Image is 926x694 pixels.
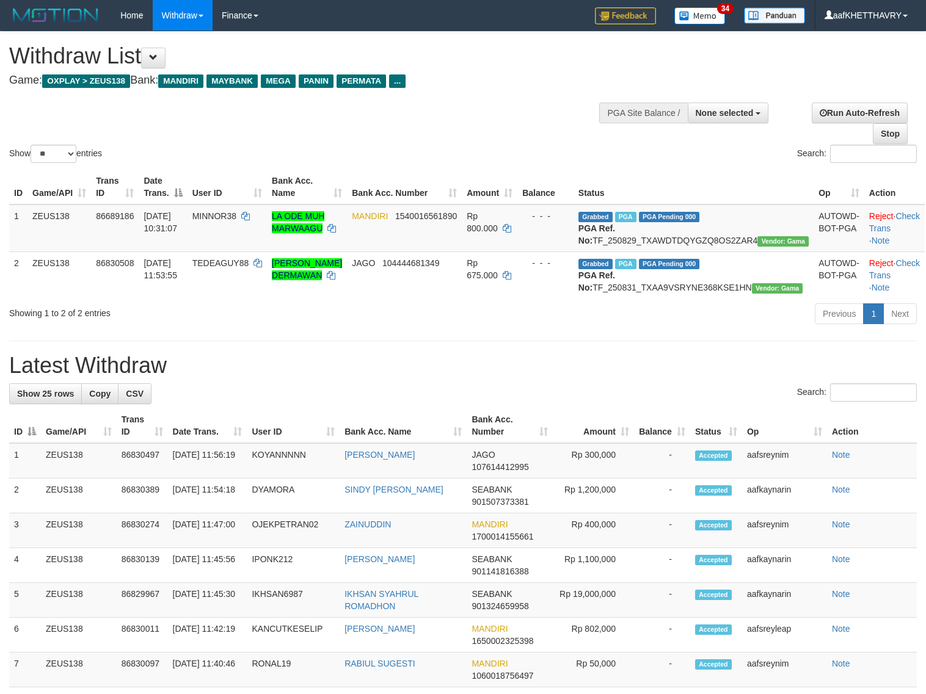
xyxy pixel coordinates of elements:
td: RONAL19 [247,652,340,687]
th: ID: activate to sort column descending [9,408,41,443]
td: [DATE] 11:54:18 [168,479,247,513]
a: CSV [118,383,151,404]
td: KOYANNNNN [247,443,340,479]
td: Rp 19,000,000 [553,583,634,618]
td: [DATE] 11:56:19 [168,443,247,479]
a: RABIUL SUGESTI [345,659,415,668]
h4: Game: Bank: [9,74,605,87]
th: Status: activate to sort column ascending [690,408,742,443]
a: Reject [869,211,894,221]
label: Search: [797,145,917,163]
td: aafkaynarin [742,479,827,513]
a: Note [872,283,890,292]
a: SINDY [PERSON_NAME] [345,485,443,494]
span: Copy 901141816388 to clipboard [472,566,528,576]
td: AUTOWD-BOT-PGA [814,204,864,252]
a: [PERSON_NAME] [345,554,415,564]
th: Date Trans.: activate to sort column descending [139,170,187,204]
h1: Latest Withdraw [9,353,917,378]
th: User ID: activate to sort column ascending [188,170,267,204]
a: 1 [863,303,884,324]
a: Reject [869,258,894,268]
th: Balance: activate to sort column ascending [634,408,690,443]
th: Bank Acc. Name: activate to sort column ascending [340,408,467,443]
td: 86830139 [117,548,168,583]
td: TF_250829_TXAWDTDQYGZQ8OS2ZAR4 [574,204,814,252]
span: Marked by aafsreyleap [615,259,636,269]
th: Date Trans.: activate to sort column ascending [168,408,247,443]
td: aafsreyleap [742,618,827,652]
a: Note [832,589,850,599]
label: Show entries [9,145,102,163]
td: - [634,513,690,548]
span: MANDIRI [472,519,508,529]
td: 7 [9,652,41,687]
td: Rp 400,000 [553,513,634,548]
span: Copy 1540016561890 to clipboard [395,211,457,221]
a: Check Trans [869,211,920,233]
td: aafsreynim [742,513,827,548]
td: ZEUS138 [27,251,91,298]
td: 86830497 [117,443,168,479]
td: aafkaynarin [742,583,827,618]
span: Accepted [695,624,732,635]
span: SEABANK [472,554,512,564]
td: aafsreynim [742,652,827,687]
span: MANDIRI [472,659,508,668]
td: - [634,443,690,479]
td: Rp 1,200,000 [553,479,634,513]
td: [DATE] 11:40:46 [168,652,247,687]
td: - [634,652,690,687]
th: User ID: activate to sort column ascending [247,408,340,443]
span: MINNOR38 [192,211,236,221]
span: Copy 1650002325398 to clipboard [472,636,533,646]
span: Rp 800.000 [467,211,498,233]
span: Show 25 rows [17,389,74,399]
img: panduan.png [744,7,805,24]
td: Rp 50,000 [553,652,634,687]
span: Accepted [695,659,732,670]
td: [DATE] 11:42:19 [168,618,247,652]
a: Note [832,519,850,529]
td: [DATE] 11:45:30 [168,583,247,618]
td: 86830097 [117,652,168,687]
span: Accepted [695,555,732,565]
span: ... [389,74,406,88]
th: Bank Acc. Number: activate to sort column ascending [347,170,462,204]
td: · · [864,251,925,298]
img: Button%20Memo.svg [674,7,726,24]
td: ZEUS138 [41,583,117,618]
a: [PERSON_NAME] [345,624,415,634]
a: Note [872,236,890,245]
th: Action [827,408,917,443]
td: ZEUS138 [41,652,117,687]
td: 5 [9,583,41,618]
td: 86830011 [117,618,168,652]
a: [PERSON_NAME] [345,450,415,460]
th: Amount: activate to sort column ascending [553,408,634,443]
a: Check Trans [869,258,920,280]
td: AUTOWD-BOT-PGA [814,251,864,298]
td: ZEUS138 [41,443,117,479]
td: Rp 300,000 [553,443,634,479]
span: Accepted [695,485,732,496]
span: Copy 104444681349 to clipboard [382,258,439,268]
span: PGA Pending [639,212,700,222]
span: MAYBANK [206,74,258,88]
td: 1 [9,443,41,479]
img: Feedback.jpg [595,7,656,24]
a: Note [832,659,850,668]
td: 2 [9,479,41,513]
td: - [634,583,690,618]
span: [DATE] 10:31:07 [144,211,177,233]
span: Accepted [695,590,732,600]
span: Copy 901324659958 to clipboard [472,601,528,611]
td: ZEUS138 [27,204,91,252]
a: LA ODE MUH MARWAAGU [272,211,324,233]
td: 2 [9,251,27,298]
td: [DATE] 11:45:56 [168,548,247,583]
button: None selected [688,103,769,123]
th: Amount: activate to sort column ascending [462,170,517,204]
select: Showentries [31,145,76,163]
th: Trans ID: activate to sort column ascending [117,408,168,443]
